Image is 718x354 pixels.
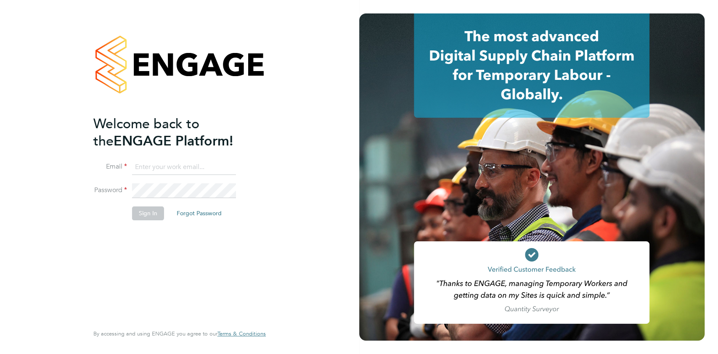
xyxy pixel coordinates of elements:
button: Sign In [132,206,164,220]
input: Enter your work email... [132,160,236,175]
span: By accessing and using ENGAGE you agree to our [93,330,266,337]
span: Welcome back to the [93,116,199,149]
span: Terms & Conditions [217,330,266,337]
h2: ENGAGE Platform! [93,115,257,150]
button: Forgot Password [170,206,228,220]
label: Email [93,162,127,171]
label: Password [93,186,127,195]
a: Terms & Conditions [217,330,266,337]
